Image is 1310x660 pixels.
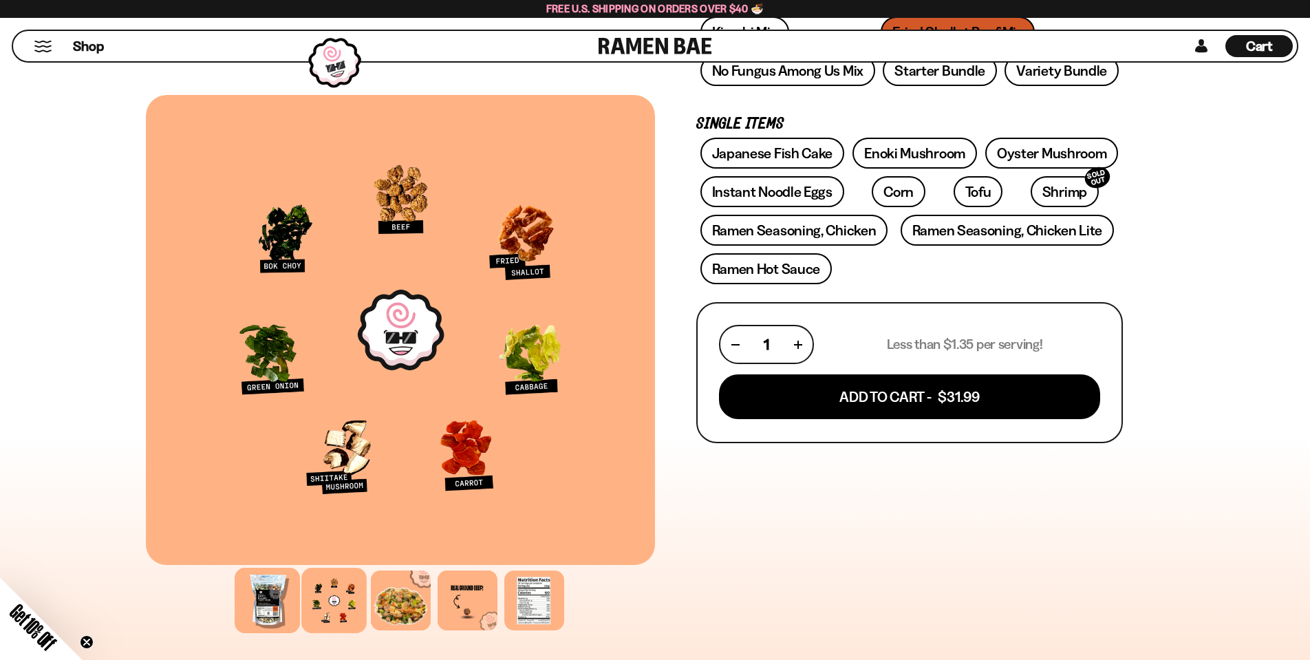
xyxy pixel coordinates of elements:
a: Instant Noodle Eggs [700,176,844,207]
a: Ramen Hot Sauce [700,253,833,284]
p: Single Items [696,118,1123,131]
a: ShrimpSOLD OUT [1031,176,1099,207]
span: Free U.S. Shipping on Orders over $40 🍜 [546,2,764,15]
span: Shop [73,37,104,56]
button: Close teaser [80,635,94,649]
div: Cart [1225,31,1293,61]
a: Shop [73,35,104,57]
a: Japanese Fish Cake [700,138,845,169]
a: Corn [872,176,925,207]
span: 1 [764,336,769,353]
a: Oyster Mushroom [985,138,1119,169]
a: Enoki Mushroom [852,138,977,169]
span: Cart [1246,38,1273,54]
a: Ramen Seasoning, Chicken [700,215,888,246]
a: Tofu [954,176,1003,207]
div: SOLD OUT [1082,164,1113,191]
span: Get 10% Off [6,600,60,654]
button: Add To Cart - $31.99 [719,374,1100,419]
p: Less than $1.35 per serving! [887,336,1043,353]
button: Mobile Menu Trigger [34,41,52,52]
a: Ramen Seasoning, Chicken Lite [901,215,1114,246]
